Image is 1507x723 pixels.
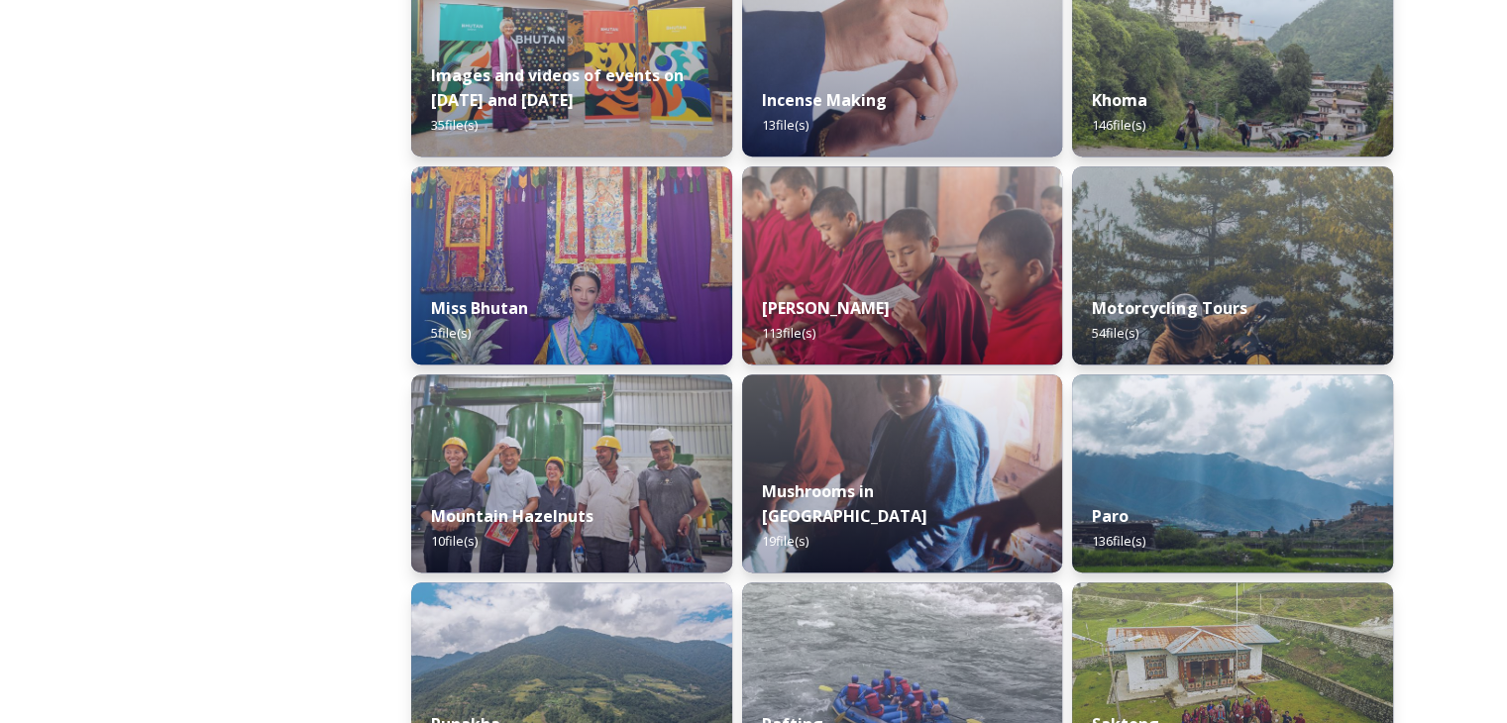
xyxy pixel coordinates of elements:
[1092,324,1138,342] span: 54 file(s)
[742,166,1063,364] img: Mongar%2520and%2520Dametshi%2520110723%2520by%2520Amp%2520Sripimanwat-9.jpg
[431,297,528,319] strong: Miss Bhutan
[1072,374,1393,572] img: Paro%2520050723%2520by%2520Amp%2520Sripimanwat-20.jpg
[431,324,471,342] span: 5 file(s)
[1092,89,1147,111] strong: Khoma
[431,116,478,134] span: 35 file(s)
[762,89,887,111] strong: Incense Making
[762,297,890,319] strong: [PERSON_NAME]
[742,374,1063,572] img: _SCH7798.jpg
[1072,166,1393,364] img: By%2520Leewang%2520Tobgay%252C%2520President%252C%2520The%2520Badgers%2520Motorcycle%2520Club%252...
[1092,116,1145,134] span: 146 file(s)
[431,532,478,550] span: 10 file(s)
[1092,297,1246,319] strong: Motorcycling Tours
[1092,505,1129,527] strong: Paro
[762,532,808,550] span: 19 file(s)
[431,505,593,527] strong: Mountain Hazelnuts
[411,374,732,572] img: WattBryan-20170720-0740-P50.jpg
[762,324,815,342] span: 113 file(s)
[1092,532,1145,550] span: 136 file(s)
[762,480,927,527] strong: Mushrooms in [GEOGRAPHIC_DATA]
[431,64,684,111] strong: Images and videos of events on [DATE] and [DATE]
[411,166,732,364] img: Miss%2520Bhutan%2520Tashi%2520Choden%25205.jpg
[762,116,808,134] span: 13 file(s)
